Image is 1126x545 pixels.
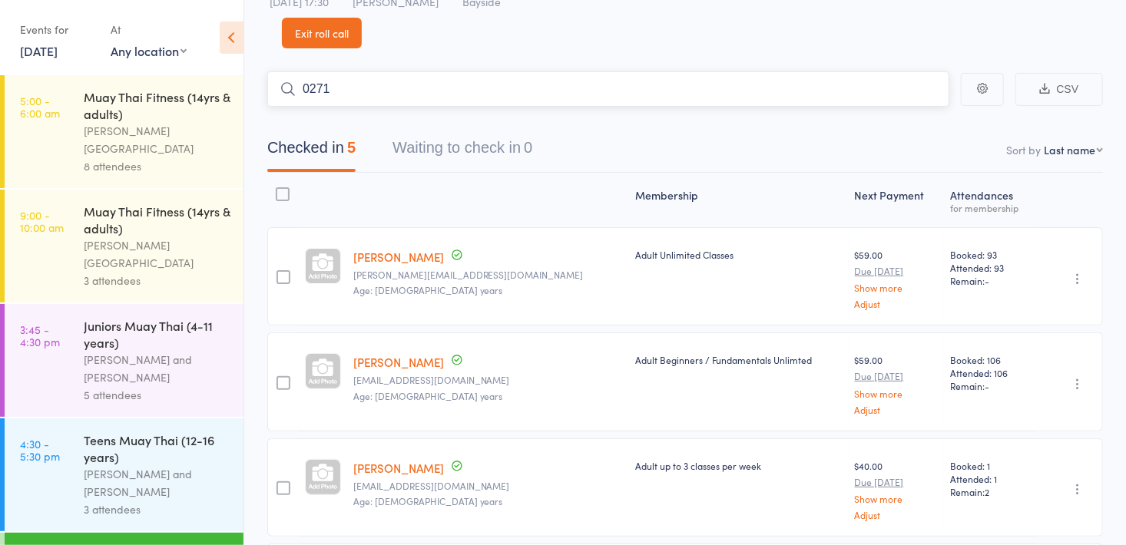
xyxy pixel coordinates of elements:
div: Muay Thai Fitness (14yrs & adults) [84,203,230,236]
a: [DATE] [20,42,58,59]
div: 8 attendees [84,157,230,175]
div: Last name [1044,142,1095,157]
span: Attended: 106 [950,366,1032,379]
small: emmerson_clyde@hotmail.com [353,375,623,385]
span: Booked: 106 [950,353,1032,366]
span: Age: [DEMOGRAPHIC_DATA] years [353,494,503,507]
div: $59.00 [855,248,938,309]
div: Teens Muay Thai (12-16 years) [84,431,230,465]
span: Attended: 93 [950,261,1032,274]
small: Due [DATE] [855,477,938,487]
span: Remain: [950,274,1032,287]
a: Show more [855,494,938,504]
div: 5 [347,139,356,156]
input: Search by name [267,71,949,107]
a: 3:45 -4:30 pmJuniors Muay Thai (4-11 years)[PERSON_NAME] and [PERSON_NAME]5 attendees [5,304,243,417]
a: 5:00 -6:00 amMuay Thai Fitness (14yrs & adults)[PERSON_NAME][GEOGRAPHIC_DATA]8 attendees [5,75,243,188]
a: 9:00 -10:00 amMuay Thai Fitness (14yrs & adults)[PERSON_NAME][GEOGRAPHIC_DATA]3 attendees [5,190,243,302]
div: [PERSON_NAME] and [PERSON_NAME] [84,465,230,500]
small: Due [DATE] [855,371,938,381]
span: Age: [DEMOGRAPHIC_DATA] years [353,389,503,402]
div: 3 attendees [84,500,230,518]
div: Next Payment [849,180,944,220]
time: 9:00 - 10:00 am [20,209,64,233]
time: 3:45 - 4:30 pm [20,323,60,348]
button: Checked in5 [267,131,356,172]
time: 5:00 - 6:00 am [20,94,60,119]
a: Adjust [855,510,938,520]
div: Adult up to 3 classes per week [635,459,843,472]
div: $59.00 [855,353,938,414]
a: Show more [855,388,938,398]
a: Adjust [855,299,938,309]
div: [PERSON_NAME][GEOGRAPHIC_DATA] [84,236,230,272]
a: Adjust [855,405,938,415]
div: 0 [524,139,532,156]
div: At [111,17,187,42]
div: [PERSON_NAME][GEOGRAPHIC_DATA] [84,122,230,157]
span: Booked: 1 [950,459,1032,472]
div: [PERSON_NAME] and [PERSON_NAME] [84,351,230,386]
span: Remain: [950,379,1032,392]
a: Exit roll call [282,18,362,48]
div: Muay Thai Fitness (14yrs & adults) [84,88,230,122]
div: Membership [629,180,849,220]
span: Booked: 93 [950,248,1032,261]
a: [PERSON_NAME] [353,354,444,370]
small: toddrobards@gmail.com [353,481,623,491]
button: Waiting to check in0 [392,131,532,172]
span: - [985,379,989,392]
time: 4:30 - 5:30 pm [20,438,60,462]
div: Any location [111,42,187,59]
div: Juniors Muay Thai (4-11 years) [84,317,230,351]
span: Age: [DEMOGRAPHIC_DATA] years [353,283,503,296]
div: 5 attendees [84,386,230,404]
div: Adult Beginners / Fundamentals Unlimted [635,353,843,366]
label: Sort by [1006,142,1041,157]
div: Adult Unlimited Classes [635,248,843,261]
span: Attended: 1 [950,472,1032,485]
a: 4:30 -5:30 pmTeens Muay Thai (12-16 years)[PERSON_NAME] and [PERSON_NAME]3 attendees [5,418,243,531]
div: Atten­dances [944,180,1038,220]
small: Kirsten.jade05@gmail.com [353,269,623,280]
div: $40.00 [855,459,938,520]
small: Due [DATE] [855,266,938,276]
a: [PERSON_NAME] [353,460,444,476]
div: Events for [20,17,95,42]
span: Remain: [950,485,1032,498]
a: Show more [855,282,938,292]
button: CSV [1015,73,1103,106]
div: 3 attendees [84,272,230,289]
span: - [985,274,989,287]
div: for membership [950,203,1032,213]
a: [PERSON_NAME] [353,249,444,265]
span: 2 [985,485,989,498]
